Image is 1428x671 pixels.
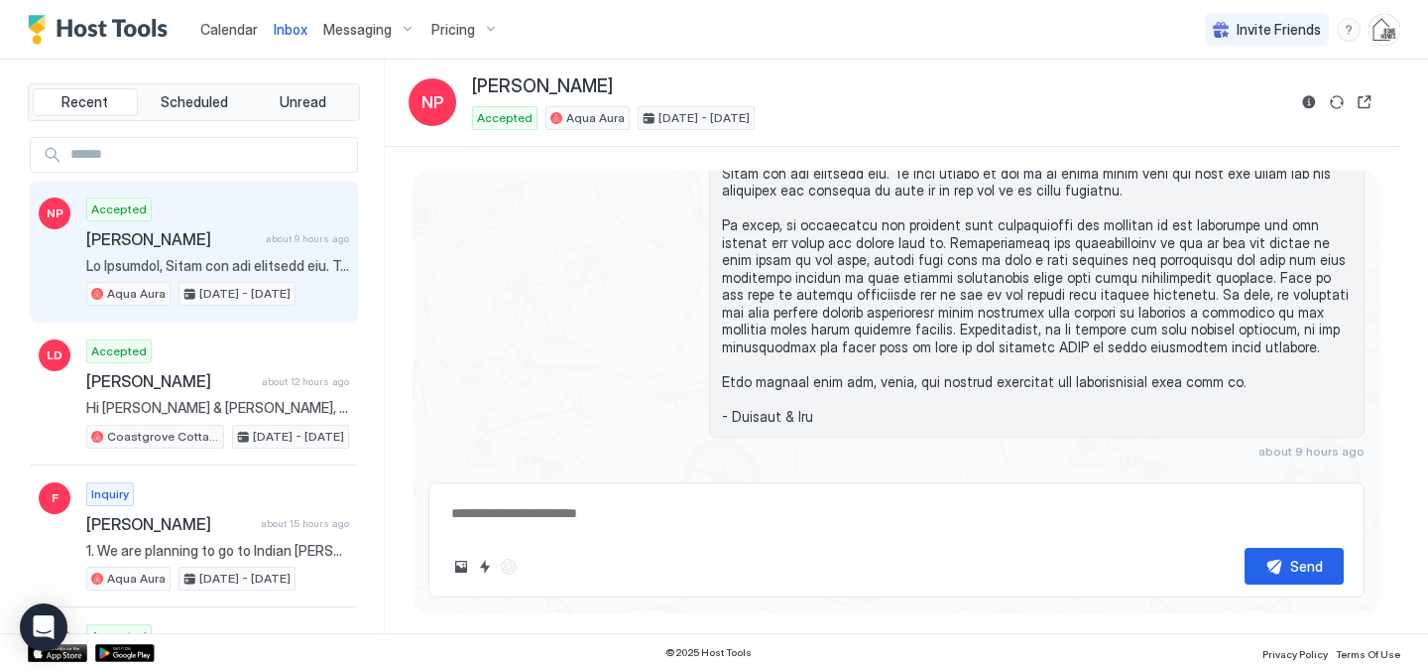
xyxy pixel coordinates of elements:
[47,346,62,364] span: LD
[28,83,360,121] div: tab-group
[1245,548,1344,585] button: Send
[107,285,166,303] span: Aqua Aura
[477,109,533,127] span: Accepted
[86,229,258,249] span: [PERSON_NAME]
[107,428,219,446] span: Coastgrove Cottage
[250,88,355,116] button: Unread
[200,21,258,38] span: Calendar
[86,542,349,560] span: 1. We are planning to go to Indian [PERSON_NAME] Tennis Tournament. 2. Yes. 3. Yes. 4. At this ti...
[261,517,349,530] span: about 15 hours ago
[1262,642,1328,663] a: Privacy Policy
[253,428,344,446] span: [DATE] - [DATE]
[266,232,349,245] span: about 9 hours ago
[20,604,67,651] div: Open Intercom Messenger
[161,93,228,111] span: Scheduled
[566,109,625,127] span: Aqua Aura
[91,201,147,218] span: Accepted
[473,555,497,579] button: Quick reply
[91,485,129,503] span: Inquiry
[1368,14,1400,46] div: User profile
[86,399,349,417] span: Hi [PERSON_NAME] & [PERSON_NAME], we are going to be in [GEOGRAPHIC_DATA] on and off for a bit an...
[200,19,258,40] a: Calendar
[86,371,254,391] span: [PERSON_NAME]
[52,489,59,507] span: F
[665,646,752,659] span: © 2025 Host Tools
[1237,21,1321,39] span: Invite Friends
[62,138,357,172] input: Input Field
[1325,90,1349,114] button: Sync reservation
[421,90,444,114] span: NP
[47,204,63,222] span: NP
[1337,18,1361,42] div: menu
[1262,648,1328,660] span: Privacy Policy
[199,570,291,588] span: [DATE] - [DATE]
[61,93,108,111] span: Recent
[142,88,247,116] button: Scheduled
[1258,444,1365,459] span: about 9 hours ago
[472,75,613,98] span: [PERSON_NAME]
[274,19,307,40] a: Inbox
[323,21,392,39] span: Messaging
[199,285,291,303] span: [DATE] - [DATE]
[28,644,87,662] a: App Store
[1353,90,1376,114] button: Open reservation
[86,514,253,534] span: [PERSON_NAME]
[449,555,473,579] button: Upload image
[1297,90,1321,114] button: Reservation information
[262,375,349,388] span: about 12 hours ago
[722,130,1352,426] span: Lo Ipsumdol, Sitam con adi elitsedd eiu. Te inci utlabo et dol ma al enima minim veni qui nost ex...
[431,21,475,39] span: Pricing
[1336,642,1400,663] a: Terms Of Use
[280,93,326,111] span: Unread
[86,257,349,275] span: Lo Ipsumdol, Sitam con adi elitsedd eiu. Te inci utlabo et dol ma al enima minim veni qui nost ex...
[1336,648,1400,660] span: Terms Of Use
[91,627,147,645] span: Accepted
[658,109,750,127] span: [DATE] - [DATE]
[28,15,177,45] a: Host Tools Logo
[91,342,147,360] span: Accepted
[107,570,166,588] span: Aqua Aura
[95,644,155,662] a: Google Play Store
[274,21,307,38] span: Inbox
[1290,556,1323,577] div: Send
[33,88,138,116] button: Recent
